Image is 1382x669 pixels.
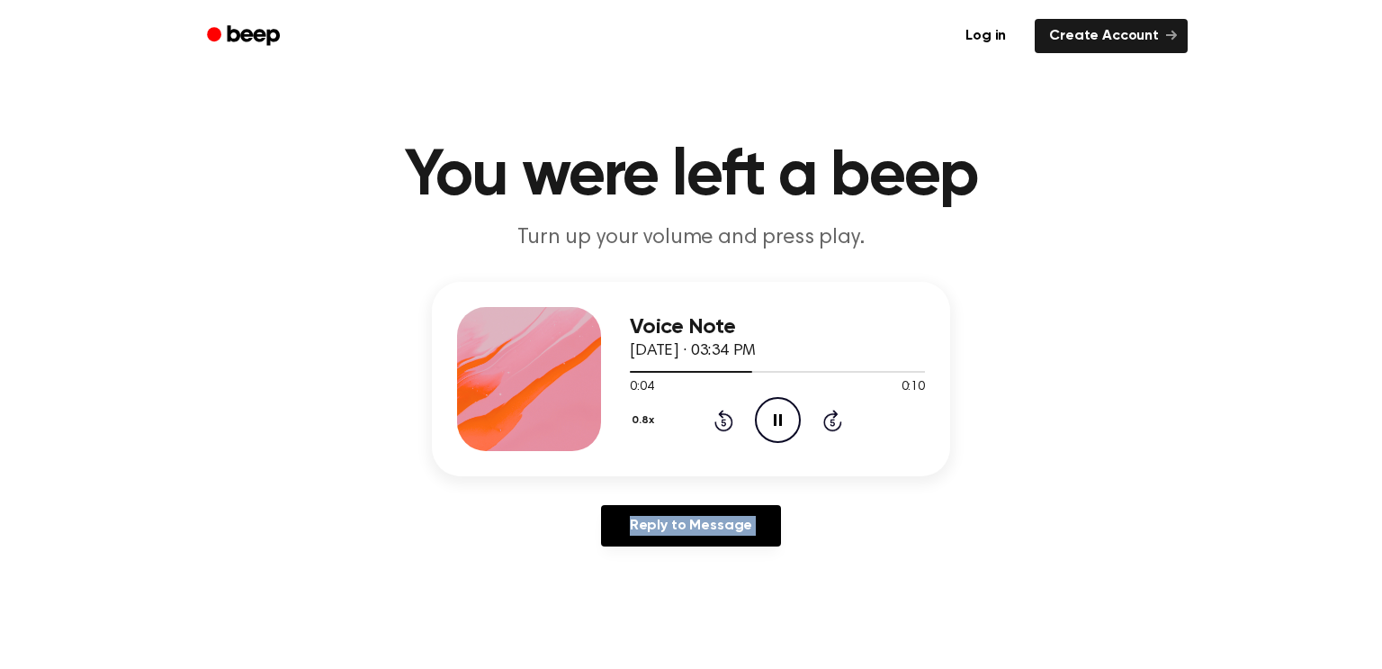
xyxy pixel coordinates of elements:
[194,19,296,54] a: Beep
[345,223,1036,253] p: Turn up your volume and press play.
[601,505,781,547] a: Reply to Message
[1035,19,1188,53] a: Create Account
[630,315,925,339] h3: Voice Note
[630,343,756,359] span: [DATE] · 03:34 PM
[947,15,1024,57] a: Log in
[630,378,653,397] span: 0:04
[630,405,660,436] button: 0.8x
[230,144,1152,209] h1: You were left a beep
[902,378,925,397] span: 0:10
